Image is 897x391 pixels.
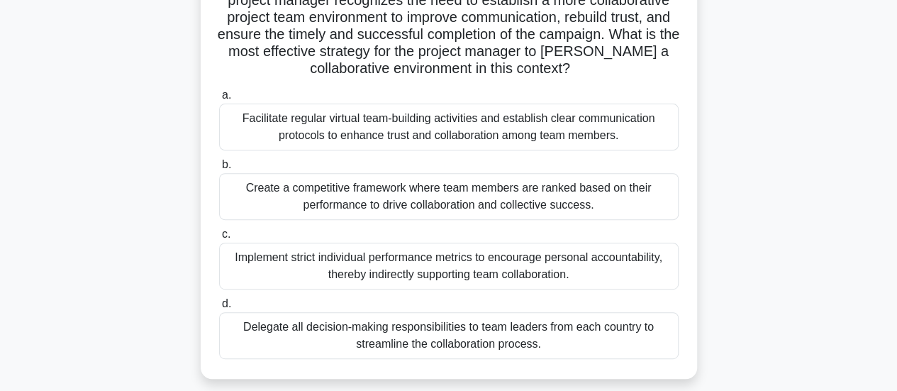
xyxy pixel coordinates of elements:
[222,228,230,240] span: c.
[222,89,231,101] span: a.
[219,173,679,220] div: Create a competitive framework where team members are ranked based on their performance to drive ...
[219,312,679,359] div: Delegate all decision-making responsibilities to team leaders from each country to streamline the...
[222,158,231,170] span: b.
[219,104,679,150] div: Facilitate regular virtual team-building activities and establish clear communication protocols t...
[219,243,679,290] div: Implement strict individual performance metrics to encourage personal accountability, thereby ind...
[222,297,231,309] span: d.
